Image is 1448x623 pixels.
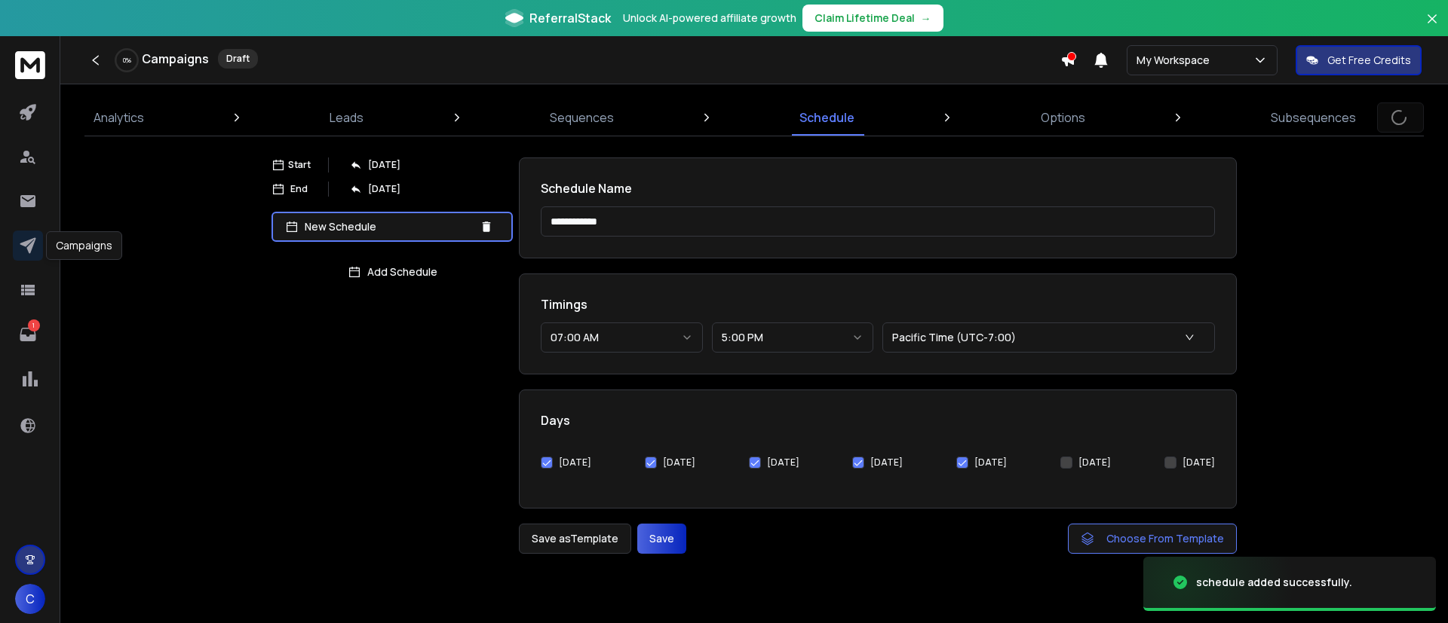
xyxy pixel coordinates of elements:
p: End [290,183,308,195]
button: Save [637,524,686,554]
button: Add Schedule [271,257,513,287]
button: Close banner [1422,9,1442,45]
p: My Workspace [1137,53,1216,68]
h1: Schedule Name [541,179,1215,197]
p: Analytics [94,108,144,127]
label: [DATE] [870,457,903,469]
label: [DATE] [1183,457,1215,469]
div: Draft [218,49,258,69]
h1: Timings [541,295,1215,313]
p: Sequences [550,108,614,127]
p: Leads [330,108,364,127]
label: [DATE] [767,457,799,469]
a: 1 [13,319,43,350]
span: Choose From Template [1106,531,1224,546]
a: Sequences [541,99,623,136]
label: [DATE] [559,457,591,469]
button: Choose From Template [1068,524,1237,554]
p: 0 % [123,56,131,65]
button: Save asTemplate [519,524,631,554]
p: New Schedule [305,219,474,234]
p: 1 [28,319,40,331]
a: Analytics [84,99,153,136]
p: [DATE] [368,159,400,171]
p: Get Free Credits [1327,53,1411,68]
p: Options [1041,108,1085,127]
button: Get Free Credits [1296,45,1422,75]
div: Campaigns [46,231,122,260]
button: C [15,584,45,614]
a: Leads [321,99,373,136]
a: Options [1032,99,1094,136]
p: [DATE] [368,183,400,195]
p: Schedule [799,108,854,127]
h1: Days [541,411,1215,429]
p: Pacific Time (UTC-7:00) [892,330,1022,345]
p: Subsequences [1271,108,1356,127]
label: [DATE] [974,457,1007,469]
label: [DATE] [663,457,695,469]
button: 5:00 PM [712,322,874,353]
a: Schedule [790,99,864,136]
a: Subsequences [1262,99,1365,136]
button: Claim Lifetime Deal→ [802,5,943,32]
button: 07:00 AM [541,322,703,353]
p: Start [288,159,311,171]
span: ReferralStack [529,9,611,27]
label: [DATE] [1078,457,1111,469]
p: Unlock AI-powered affiliate growth [623,11,796,26]
h1: Campaigns [142,50,209,68]
span: → [921,11,931,26]
div: schedule added successfully. [1196,575,1352,590]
